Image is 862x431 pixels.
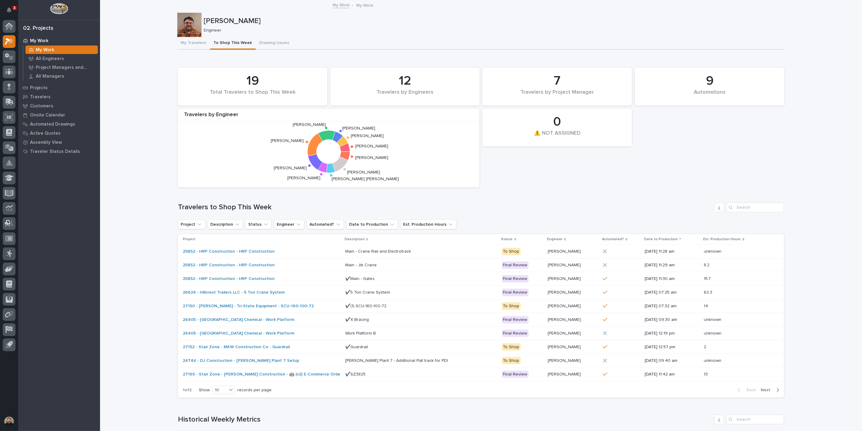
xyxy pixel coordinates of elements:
p: Assembly View [30,140,62,145]
tr: 25852 - HRP Construction - HRP Construction Main - Jib CraneMain - Jib Crane Final Review[PERSON_... [178,258,784,272]
a: All Managers [23,72,100,80]
p: Traveler Status Details [30,149,80,154]
div: Search [727,415,784,424]
div: Final Review [502,275,529,283]
tr: 27152 - Stair Zone - MKW Construction Co - Guardrail ✔️Guardrail✔️Guardrail To Shop[PERSON_NAME][... [178,340,784,354]
div: To Shop [502,302,521,310]
a: Assembly View [18,138,100,147]
p: Status [501,236,513,243]
text: [PERSON_NAME] [287,176,320,180]
a: My Work [332,1,349,8]
button: To Shop This Week [210,37,256,50]
p: Automated Drawings [30,122,75,127]
a: 24744 - DJ Construction - [PERSON_NAME] Plant 7 Setup [183,358,299,363]
p: Travelers [30,94,51,100]
p: 62.3 [704,289,714,295]
p: Automated? [602,236,624,243]
p: unknown [704,316,723,322]
div: To Shop [502,343,521,351]
h1: Travelers to Shop This Week [178,203,712,212]
div: Travelers by Project Manager [493,89,622,102]
tr: 24744 - DJ Construction - [PERSON_NAME] Plant 7 Setup [PERSON_NAME] Plant 7 - Additional Flat tra... [178,354,784,368]
p: [DATE] 12:57 pm [645,345,699,350]
p: unknown [704,357,723,363]
a: Projects [18,83,100,92]
div: 19 [188,73,317,89]
tr: 26624 - Hillcrest Trailers LLC - 5 Ton Crane System ✔️5 Ton Crane System✔️5 Ton Crane System Fina... [178,286,784,299]
a: Onsite Calendar [18,110,100,120]
p: [PERSON_NAME] [548,316,582,322]
text: [PERSON_NAME] [271,139,304,143]
a: 27152 - Stair Zone - MKW Construction Co - Guardrail [183,345,290,350]
a: 26624 - Hillcrest Trailers LLC - 5 Ton Crane System [183,290,285,295]
p: [DATE] 07:32 am [645,304,699,309]
p: Engineer [204,28,780,33]
p: 13 [704,371,709,377]
p: [PERSON_NAME] [548,330,582,336]
div: Final Review [502,261,529,269]
div: ⚠️ NOT ASSIGNED [493,130,622,143]
div: 9 [645,73,774,89]
p: All Engineers [36,56,64,62]
button: Project [178,220,205,229]
p: 14 [704,302,710,309]
button: Description [208,220,243,229]
a: Travelers [18,92,100,101]
p: unknown [704,330,723,336]
p: ✔️5 Ton Crane System [345,289,391,295]
div: 0 [493,114,622,130]
a: All Engineers [23,54,100,63]
a: 25852 - HRP Construction - HRP Construction [183,249,275,254]
text: [PERSON_NAME] [351,134,384,138]
div: Total Travelers to Shop This Week [188,89,317,102]
a: My Work [23,45,100,54]
p: [DATE] 11:42 am [645,372,699,377]
p: ✔️Main - Gates [345,275,376,281]
p: Project [183,236,195,243]
div: Final Review [502,330,529,337]
p: [PERSON_NAME] Plant 7 - Additional Flat track for PDI [345,357,449,363]
input: Search [727,203,784,212]
p: [PERSON_NAME] [204,17,783,25]
a: 25852 - HRP Construction - HRP Construction [183,276,275,281]
button: Back [733,387,758,393]
a: 26405 - [GEOGRAPHIC_DATA] Chemical - Work Platform [183,331,294,336]
p: [PERSON_NAME] [548,261,582,268]
div: 10 [212,387,227,393]
p: ✔️SZ3825 [345,371,367,377]
div: 7 [493,73,622,89]
button: My Travelers [177,37,210,50]
p: Onsite Calendar [30,113,65,118]
p: [PERSON_NAME] [548,289,582,295]
tr: 26405 - [GEOGRAPHIC_DATA] Chemical - Work Platform ✔️X Bracing✔️X Bracing Final Review[PERSON_NAM... [178,313,784,327]
a: Automated Drawings [18,120,100,129]
p: [PERSON_NAME] [548,371,582,377]
p: records per page [237,388,272,393]
p: [DATE] 07:25 am [645,290,699,295]
p: Project Managers and Engineers [36,65,95,70]
p: Description [345,236,365,243]
p: My Work [36,47,54,53]
p: Active Quotes [30,131,61,136]
div: Travelers by Engineers [341,89,469,102]
p: Customers [30,103,53,109]
img: Workspace Logo [50,3,68,14]
button: Est. Production Hours [400,220,456,229]
p: 8.2 [704,261,711,268]
a: Project Managers and Engineers [23,63,100,72]
text: [PERSON_NAME] [PERSON_NAME] [332,177,399,181]
p: 3 [13,6,15,10]
a: 27165 - Stair Zone - [PERSON_NAME] Construction - 🤖 (v2) E-Commerce Order with Fab Item [183,372,370,377]
p: ✔️X Bracing [345,316,370,322]
a: Traveler Status Details [18,147,100,156]
button: Date to Production [346,220,398,229]
tr: 27150 - [PERSON_NAME] - Tri-State Equipment - SCU-160-100-72 ✔️(1) SCU-160-100-72✔️(1) SCU-160-10... [178,299,784,313]
a: 25852 - HRP Construction - HRP Construction [183,263,275,268]
p: [DATE] 11:28 am [645,249,699,254]
div: Travelers by Engineer [178,112,479,122]
span: Back [743,387,756,393]
p: [DATE] 11:30 am [645,276,699,281]
h1: Historical Weekly Metrics [178,415,712,424]
p: 1 of 2 [178,383,196,398]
